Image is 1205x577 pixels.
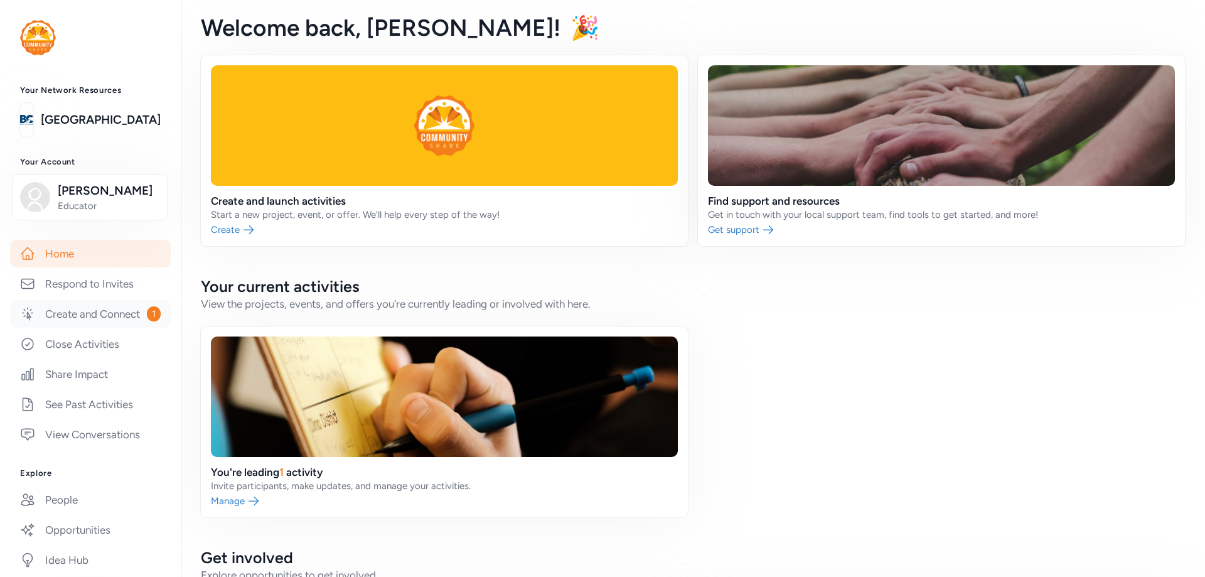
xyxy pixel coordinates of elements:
a: Opportunities [10,516,171,544]
h2: Your current activities [201,276,1185,296]
h3: Your Network Resources [20,85,161,95]
span: [PERSON_NAME] [58,182,159,200]
h3: Explore [20,468,161,478]
a: Home [10,240,171,267]
a: Close Activities [10,330,171,358]
a: See Past Activities [10,391,171,418]
span: Welcome back , [PERSON_NAME]! [201,14,560,41]
a: View Conversations [10,421,171,448]
img: logo [20,106,33,134]
span: Educator [58,200,159,212]
a: Idea Hub [10,546,171,574]
button: [PERSON_NAME]Educator [12,174,168,220]
a: Share Impact [10,360,171,388]
a: People [10,486,171,514]
h2: Get involved [201,547,1185,568]
span: 🎉 [570,14,599,41]
h3: Your Account [20,157,161,167]
a: Create and Connect1 [10,300,171,328]
a: [GEOGRAPHIC_DATA] [41,111,161,129]
img: logo [20,20,56,55]
span: 1 [147,306,161,321]
div: View the projects, events, and offers you're currently leading or involved with here. [201,296,1185,311]
a: Respond to Invites [10,270,171,298]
